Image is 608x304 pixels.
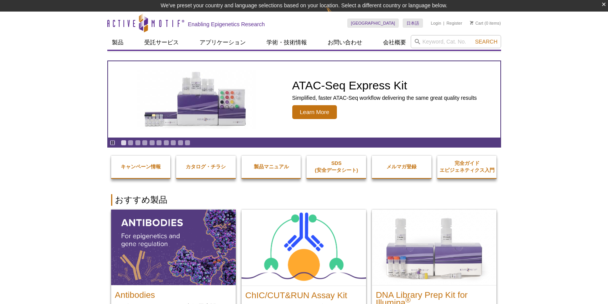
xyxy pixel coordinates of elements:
span: Search [475,39,497,45]
h2: ChIC/CUT&RUN Assay Kit [245,288,362,299]
a: お問い合わせ [323,35,367,50]
img: ChIC/CUT&RUN Assay Kit [242,210,366,286]
a: Go to slide 3 [135,140,141,146]
a: Login [431,20,441,26]
a: Go to slide 4 [142,140,148,146]
a: 会社概要 [378,35,411,50]
img: Your Cart [470,21,473,25]
article: ATAC-Seq Express Kit [108,61,500,138]
h2: Antibodies [115,287,232,299]
h2: ATAC-Seq Express Kit [292,80,477,91]
strong: SDS (安全データシート) [315,160,358,173]
a: Go to slide 6 [156,140,162,146]
input: Keyword, Cat. No. [411,35,501,48]
a: Go to slide 2 [128,140,133,146]
a: Toggle autoplay [110,140,115,146]
span: Learn More [292,105,337,119]
img: ATAC-Seq Express Kit [133,70,260,129]
a: 学術・技術情報 [262,35,311,50]
a: Go to slide 8 [170,140,176,146]
a: メルマガ登録 [372,156,431,178]
p: Simplified, faster ATAC-Seq workflow delivering the same great quality results [292,94,477,101]
li: | [443,18,445,28]
strong: カタログ・チラシ [186,164,226,170]
h2: Enabling Epigenetics Research [188,21,265,28]
a: Go to slide 10 [185,140,190,146]
img: All Antibodies [111,210,236,285]
a: 製品 [107,35,128,50]
a: 日本語 [403,18,423,28]
strong: メルマガ登録 [386,164,416,170]
a: Go to slide 1 [121,140,127,146]
a: Go to slide 5 [149,140,155,146]
strong: 完全ガイド エピジェネティクス入門 [440,160,495,173]
strong: キャンペーン情報 [121,164,161,170]
a: Register [446,20,462,26]
li: (0 items) [470,18,501,28]
a: Go to slide 7 [163,140,169,146]
a: Go to slide 9 [178,140,183,146]
h2: おすすめ製品 [111,194,497,206]
a: [GEOGRAPHIC_DATA] [347,18,399,28]
strong: 製品マニュアル [254,164,289,170]
a: SDS(安全データシート) [306,152,366,181]
a: Cart [470,20,483,26]
a: ATAC-Seq Express Kit ATAC-Seq Express Kit Simplified, faster ATAC-Seq workflow delivering the sam... [108,61,500,138]
a: カタログ・チラシ [176,156,236,178]
img: DNA Library Prep Kit for Illumina [372,210,496,285]
img: Change Here [326,6,346,24]
sup: ® [405,296,411,304]
a: 受託サービス [140,35,183,50]
a: 製品マニュアル [242,156,301,178]
button: Search [473,38,500,45]
a: 完全ガイドエピジェネティクス入門 [437,152,497,181]
a: キャンペーン情報 [111,156,171,178]
a: アプリケーション [195,35,250,50]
